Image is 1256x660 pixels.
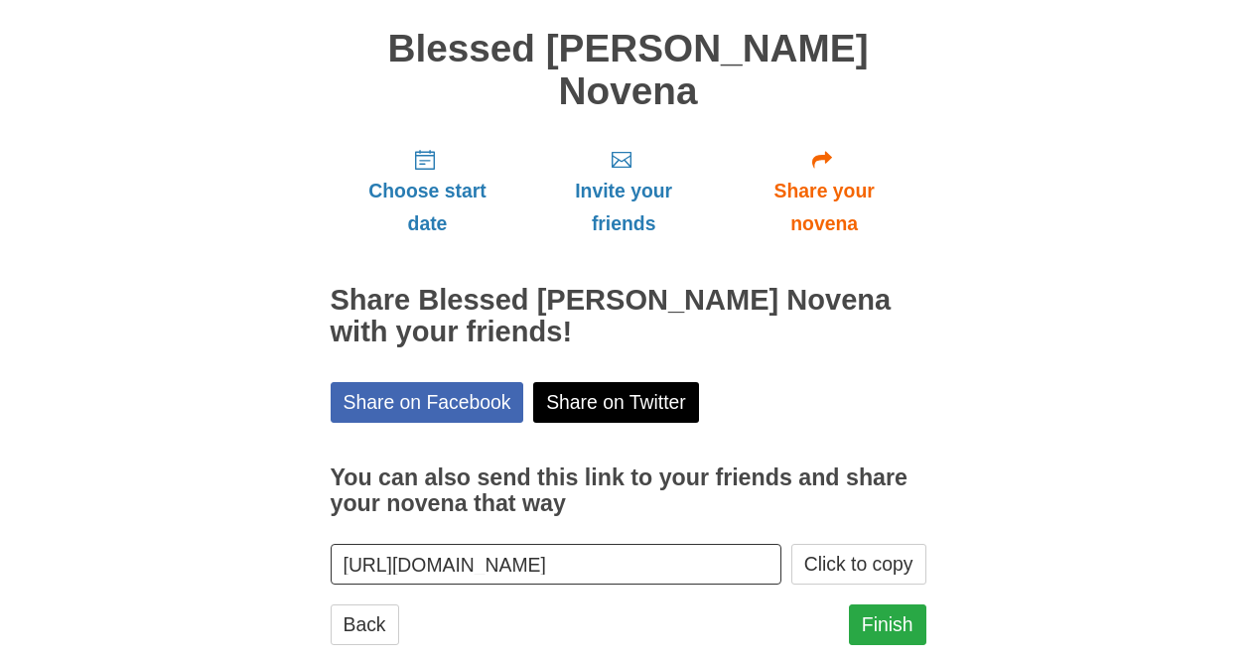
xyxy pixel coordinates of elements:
[544,175,702,240] span: Invite your friends
[791,544,926,585] button: Click to copy
[524,132,722,250] a: Invite your friends
[331,382,524,423] a: Share on Facebook
[331,465,926,516] h3: You can also send this link to your friends and share your novena that way
[331,285,926,348] h2: Share Blessed [PERSON_NAME] Novena with your friends!
[350,175,505,240] span: Choose start date
[723,132,926,250] a: Share your novena
[331,28,926,112] h1: Blessed [PERSON_NAME] Novena
[331,132,525,250] a: Choose start date
[849,604,926,645] a: Finish
[743,175,907,240] span: Share your novena
[533,382,699,423] a: Share on Twitter
[331,604,399,645] a: Back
